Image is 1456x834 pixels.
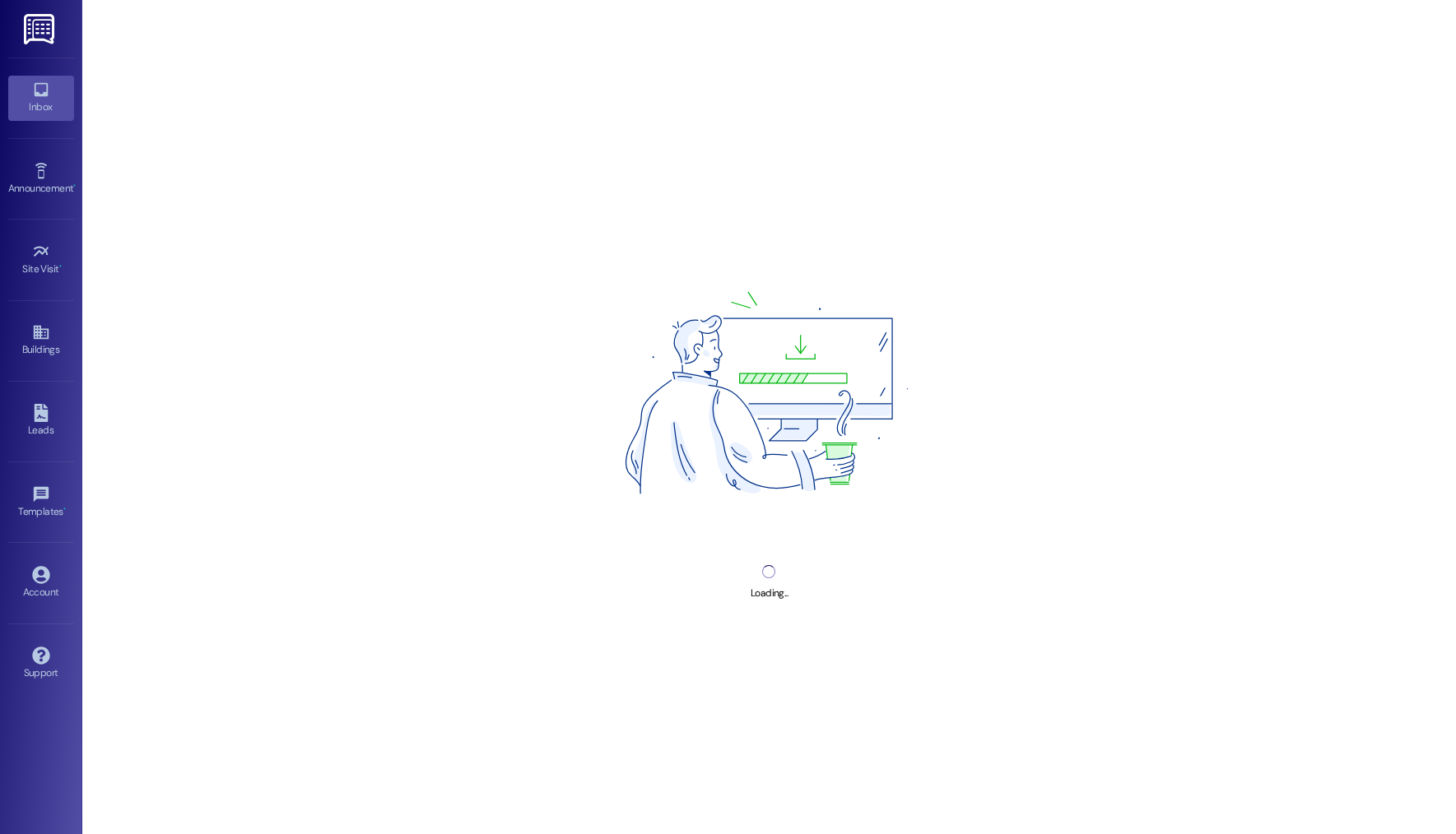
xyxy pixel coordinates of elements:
span: • [59,261,62,272]
a: Buildings [8,318,74,363]
span: • [63,503,66,515]
a: Leads [8,399,74,443]
a: Site Visit • [8,238,74,282]
a: Support [8,642,74,686]
div: Loading... [751,585,788,602]
a: Templates • [8,480,74,525]
a: Account [8,561,74,605]
img: ResiDesk Logo [24,14,58,44]
span: • [73,180,76,192]
a: Inbox [8,76,74,120]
